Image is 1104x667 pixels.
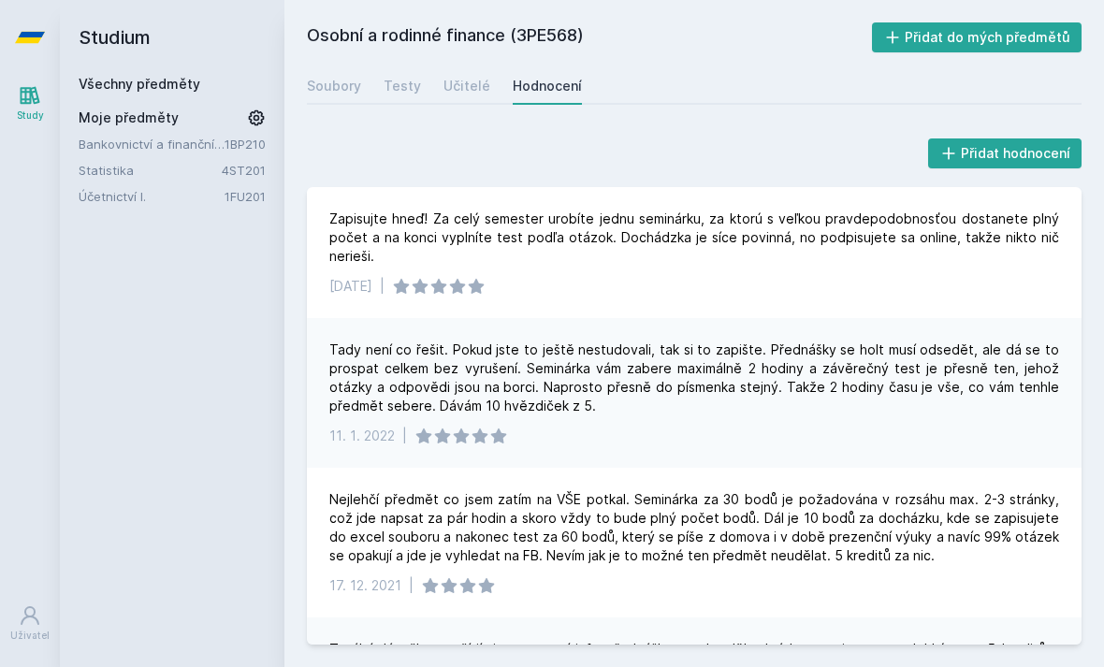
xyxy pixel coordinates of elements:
a: 1BP210 [225,137,266,152]
span: Moje předměty [79,109,179,127]
div: | [402,427,407,445]
a: Testy [384,67,421,105]
h2: Osobní a rodinné finance (3PE568) [307,22,872,52]
a: 4ST201 [222,163,266,178]
div: Soubory [307,77,361,95]
button: Přidat do mých předmětů [872,22,1082,52]
div: | [409,576,414,595]
div: Učitelé [443,77,490,95]
a: Všechny předměty [79,76,200,92]
a: Učitelé [443,67,490,105]
div: 17. 12. 2021 [329,576,401,595]
div: Study [17,109,44,123]
a: Study [4,75,56,132]
div: Tady není co řešit. Pokud jste to ještě nestudovali, tak si to zapište. Přednášky se holt musí od... [329,341,1059,415]
a: Soubory [307,67,361,105]
a: Účetnictví I. [79,187,225,206]
div: 11. 1. 2022 [329,427,395,445]
a: Uživatel [4,595,56,652]
div: Hodnocení [513,77,582,95]
a: Bankovnictví a finanční instituce [79,135,225,153]
div: | [380,277,385,296]
div: Nejlehčí předmět co jsem zatím na VŠE potkal. Seminárka za 30 bodů je požadována v rozsáhu max. 2... [329,490,1059,565]
a: Hodnocení [513,67,582,105]
div: Zapisujte hneď! Za celý semester urobíte jednu seminárku, za ktorú s veľkou pravdepodobnosťou dos... [329,210,1059,266]
button: Přidat hodnocení [928,138,1082,168]
div: [DATE] [329,277,372,296]
div: Testy [384,77,421,95]
a: 1FU201 [225,189,266,204]
a: Statistika [79,161,222,180]
div: Uživatel [10,629,50,643]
